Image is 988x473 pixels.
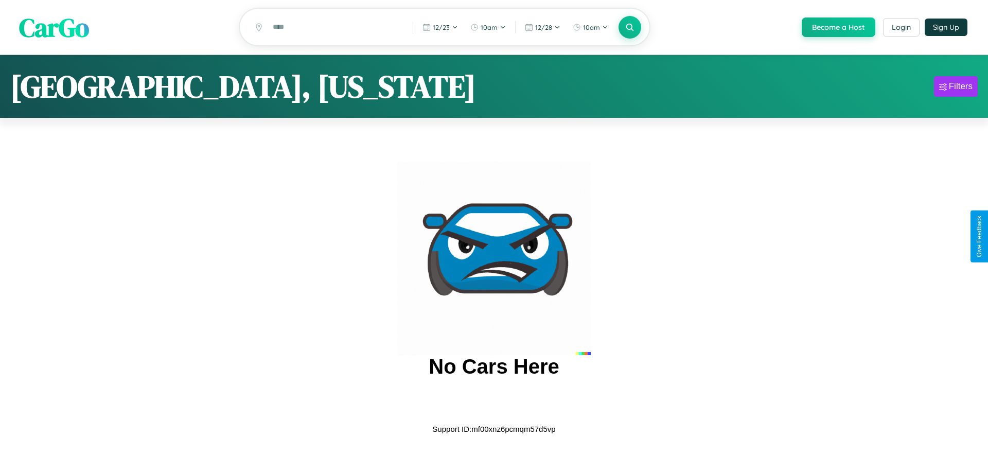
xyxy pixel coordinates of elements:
p: Support ID: mf00xnz6pcmqm57d5vp [432,422,555,436]
button: 10am [568,19,613,36]
h1: [GEOGRAPHIC_DATA], [US_STATE] [10,65,476,108]
button: Sign Up [925,19,967,36]
h2: No Cars Here [429,355,559,378]
button: 10am [465,19,511,36]
div: Filters [949,81,973,92]
button: Become a Host [802,17,875,37]
div: Give Feedback [976,216,983,257]
button: Login [883,18,920,37]
button: Filters [934,76,978,97]
button: 12/28 [520,19,566,36]
span: 10am [583,23,600,31]
span: 12 / 28 [535,23,552,31]
button: 12/23 [417,19,463,36]
span: CarGo [19,9,89,45]
span: 10am [481,23,498,31]
img: car [397,162,591,355]
span: 12 / 23 [433,23,450,31]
